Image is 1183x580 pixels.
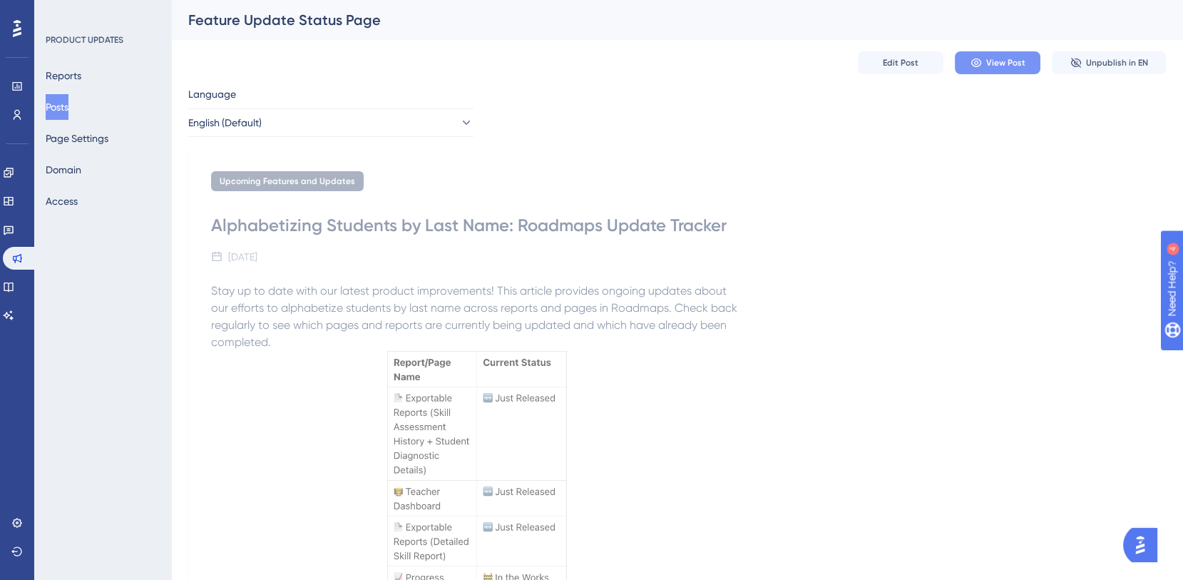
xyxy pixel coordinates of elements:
div: 4 [99,7,103,19]
button: Unpublish in EN [1052,51,1166,74]
span: View Post [986,57,1025,68]
div: [DATE] [228,248,257,265]
button: Reports [46,63,81,88]
span: English (Default) [188,114,262,131]
div: Upcoming Features and Updates [211,171,364,191]
div: PRODUCT UPDATES [46,34,123,46]
span: Stay up to date with our latest product improvements! This article provides ongoing updates about... [211,284,740,349]
span: Language [188,86,236,103]
button: Edit Post [858,51,943,74]
button: English (Default) [188,108,473,137]
button: Access [46,188,78,214]
button: View Post [955,51,1040,74]
div: Alphabetizing Students by Last Name: Roadmaps Update Tracker [211,214,742,237]
div: Feature Update Status Page [188,10,1130,30]
button: Page Settings [46,126,108,151]
button: Posts [46,94,68,120]
span: Edit Post [883,57,918,68]
span: Unpublish in EN [1086,57,1148,68]
iframe: UserGuiding AI Assistant Launcher [1123,524,1166,566]
span: Need Help? [34,4,89,21]
button: Domain [46,157,81,183]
